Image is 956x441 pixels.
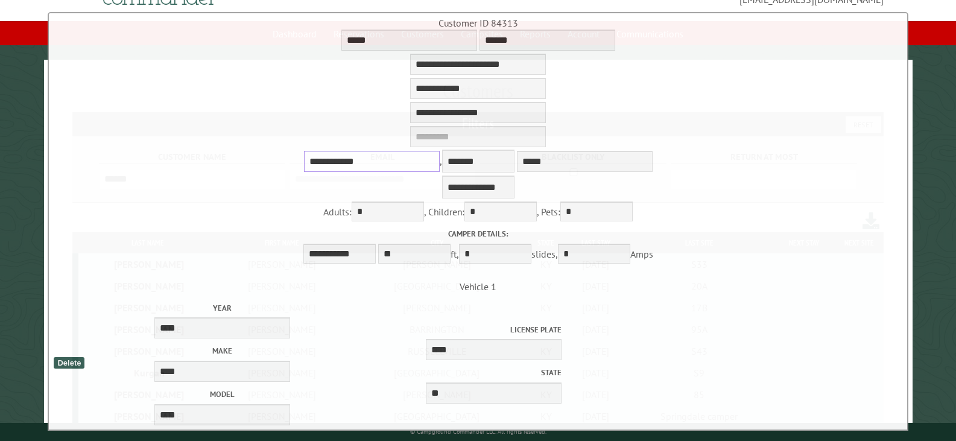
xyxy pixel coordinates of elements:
small: © Campground Commander LLC. All rights reserved. [410,428,546,436]
label: License Plate [338,324,562,335]
label: Make [110,345,334,357]
span: Vehicle 1 [52,281,904,433]
div: , [52,102,904,201]
div: Delete [54,357,84,369]
label: State [338,367,562,378]
div: Customer ID 84313 [52,16,904,30]
div: ft, slides, Amps [52,228,904,266]
label: Model [110,389,334,400]
label: Year [110,302,334,314]
label: Camper details: [52,228,904,240]
div: Adults: , Children: , Pets: [52,201,904,224]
